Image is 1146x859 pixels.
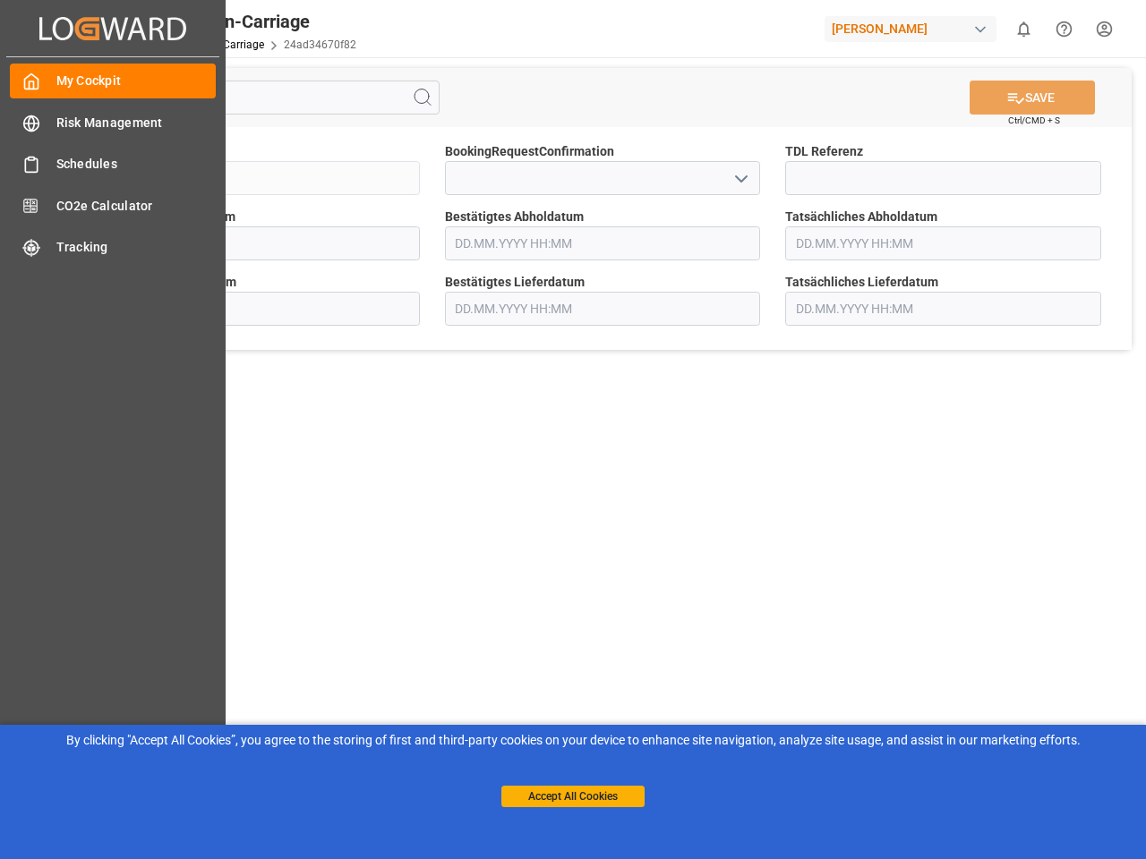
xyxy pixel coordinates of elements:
input: DD.MM.YYYY HH:MM [785,292,1101,326]
a: Schedules [10,147,216,182]
span: Tracking [56,238,217,257]
button: Help Center [1044,9,1084,49]
input: DD.MM.YYYY HH:MM [445,226,761,260]
div: [PERSON_NAME] [825,16,996,42]
input: DD.MM.YYYY HH:MM [785,226,1101,260]
span: Tatsächliches Lieferdatum [785,273,938,292]
a: My Cockpit [10,64,216,98]
button: [PERSON_NAME] [825,12,1004,46]
button: SAVE [970,81,1095,115]
span: BookingRequestConfirmation [445,142,614,161]
span: Risk Management [56,114,217,132]
span: Ctrl/CMD + S [1008,114,1060,127]
a: Tracking [10,230,216,265]
input: DD.MM.YYYY HH:MM [104,292,420,326]
button: show 0 new notifications [1004,9,1044,49]
span: TDL Referenz [785,142,863,161]
span: Bestätigtes Abholdatum [445,208,584,226]
input: Search Fields [82,81,440,115]
span: CO2e Calculator [56,197,217,216]
a: Risk Management [10,105,216,140]
div: By clicking "Accept All Cookies”, you agree to the storing of first and third-party cookies on yo... [13,731,1133,750]
input: DD.MM.YYYY HH:MM [445,292,761,326]
span: Schedules [56,155,217,174]
span: Tatsächliches Abholdatum [785,208,937,226]
button: Accept All Cookies [501,786,645,807]
span: My Cockpit [56,72,217,90]
button: open menu [727,165,754,192]
input: DD.MM.YYYY HH:MM [104,226,420,260]
a: CO2e Calculator [10,188,216,223]
span: Bestätigtes Lieferdatum [445,273,585,292]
